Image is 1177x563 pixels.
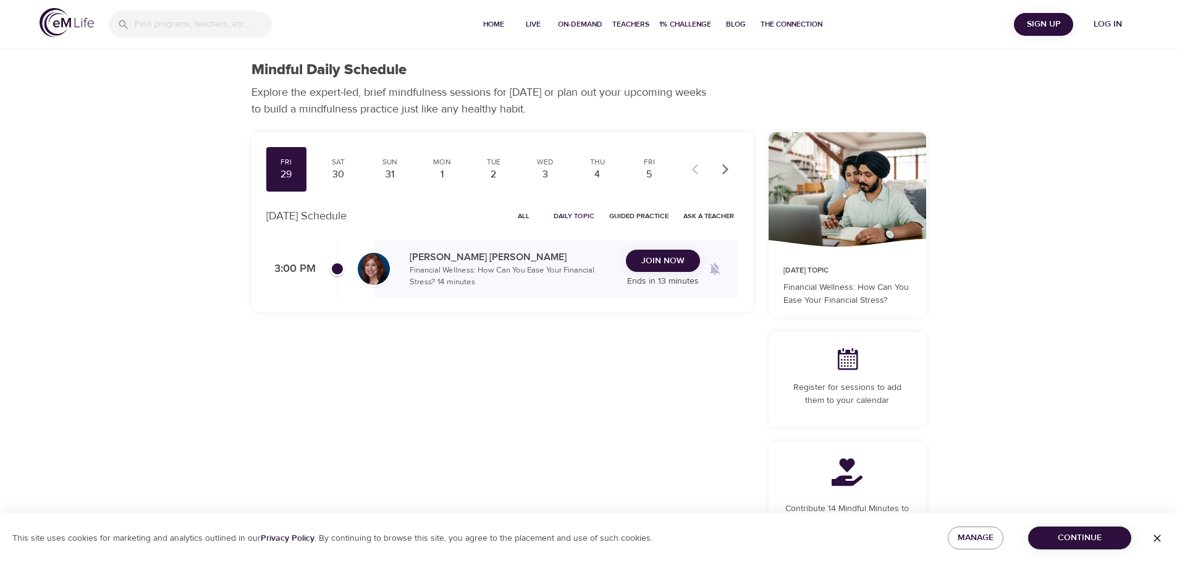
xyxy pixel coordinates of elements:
[374,157,405,167] div: Sun
[271,157,302,167] div: Fri
[323,157,353,167] div: Sat
[426,157,457,167] div: Mon
[604,206,673,226] button: Guided Practice
[721,18,751,31] span: Blog
[358,253,390,285] img: Elaine_Smookler-min.jpg
[634,167,665,182] div: 5
[504,206,544,226] button: All
[582,157,613,167] div: Thu
[271,167,302,182] div: 29
[426,167,457,182] div: 1
[549,206,599,226] button: Daily Topic
[530,167,561,182] div: 3
[530,157,561,167] div: Wed
[1019,17,1068,32] span: Sign Up
[1028,527,1131,549] button: Continue
[678,206,739,226] button: Ask a Teacher
[582,167,613,182] div: 4
[251,84,715,117] p: Explore the expert-led, brief mindfulness sessions for [DATE] or plan out your upcoming weeks to ...
[634,157,665,167] div: Fri
[700,254,730,284] span: Remind me when a class goes live every Friday at 3:00 PM
[626,275,700,288] p: Ends in 13 minutes
[509,210,539,222] span: All
[410,250,616,265] p: [PERSON_NAME] [PERSON_NAME]
[1078,13,1137,36] button: Log in
[626,250,700,273] button: Join Now
[518,18,548,31] span: Live
[761,18,822,31] span: The Connection
[479,18,508,31] span: Home
[1038,530,1121,546] span: Continue
[478,167,509,182] div: 2
[609,210,669,222] span: Guided Practice
[958,530,993,546] span: Manage
[266,208,347,224] p: [DATE] Schedule
[40,8,94,37] img: logo
[948,527,1003,549] button: Manage
[783,281,911,307] p: Financial Wellness: How Can You Ease Your Financial Stress?
[612,18,649,31] span: Teachers
[1014,13,1073,36] button: Sign Up
[558,18,602,31] span: On-Demand
[478,157,509,167] div: Tue
[683,210,734,222] span: Ask a Teacher
[659,18,711,31] span: 1% Challenge
[410,265,616,289] p: Financial Wellness: How Can You Ease Your Financial Stress? · 14 minutes
[251,61,407,79] h1: Mindful Daily Schedule
[554,210,594,222] span: Daily Topic
[783,502,911,541] p: Contribute 14 Mindful Minutes to a charity by joining a community and completing this program.
[135,11,272,38] input: Find programs, teachers, etc...
[783,265,911,276] p: [DATE] Topic
[323,167,353,182] div: 30
[783,381,911,407] p: Register for sessions to add them to your calendar
[261,533,314,544] a: Privacy Policy
[374,167,405,182] div: 31
[266,261,316,277] p: 3:00 PM
[1083,17,1133,32] span: Log in
[641,253,685,269] span: Join Now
